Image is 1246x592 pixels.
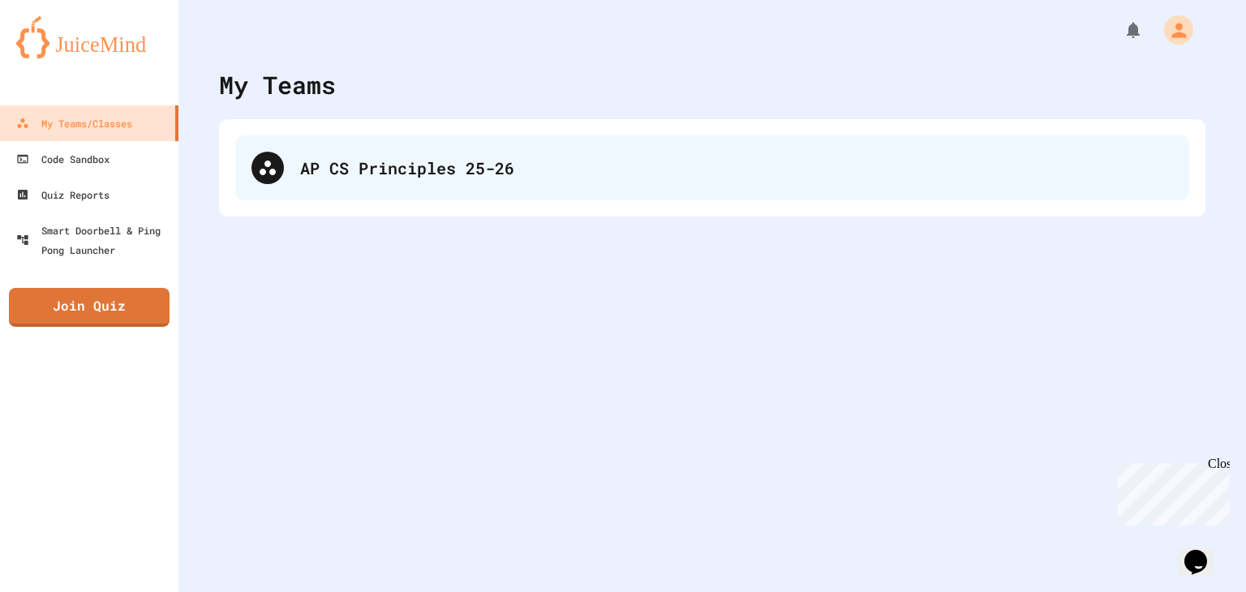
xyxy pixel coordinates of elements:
div: Code Sandbox [16,149,110,169]
div: My Teams [219,66,336,103]
div: My Teams/Classes [16,114,132,133]
img: logo-orange.svg [16,16,162,58]
div: My Account [1147,11,1197,49]
div: Smart Doorbell & Ping Pong Launcher [16,221,172,260]
div: Chat with us now!Close [6,6,112,103]
div: AP CS Principles 25-26 [235,135,1189,200]
a: Join Quiz [9,288,170,327]
iframe: chat widget [1178,527,1230,576]
div: AP CS Principles 25-26 [300,156,1173,180]
div: My Notifications [1093,16,1147,44]
div: Quiz Reports [16,185,110,204]
iframe: chat widget [1111,457,1230,526]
